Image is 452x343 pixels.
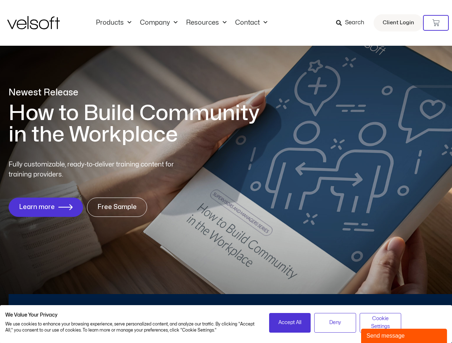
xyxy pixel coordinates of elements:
[5,312,258,318] h2: We Value Your Privacy
[5,321,258,333] p: We use cookies to enhance your browsing experience, serve personalized content, and analyze our t...
[364,315,397,331] span: Cookie Settings
[9,86,270,99] p: Newest Release
[314,313,356,333] button: Deny all cookies
[231,19,272,27] a: ContactMenu Toggle
[92,19,272,27] nav: Menu
[182,19,231,27] a: ResourcesMenu Toggle
[361,327,448,343] iframe: chat widget
[336,17,369,29] a: Search
[136,19,182,27] a: CompanyMenu Toggle
[92,19,136,27] a: ProductsMenu Toggle
[9,198,83,217] a: Learn more
[7,16,60,29] img: Velsoft Training Materials
[329,319,341,327] span: Deny
[269,313,311,333] button: Accept all cookies
[9,103,270,145] h1: How to Build Community in the Workplace
[87,198,147,217] a: Free Sample
[360,313,402,333] button: Adjust cookie preferences
[9,160,187,180] p: Fully customizable, ready-to-deliver training content for training providers.
[19,204,55,211] span: Learn more
[278,319,301,327] span: Accept All
[383,18,414,28] span: Client Login
[345,18,364,28] span: Search
[374,14,423,31] a: Client Login
[97,204,137,211] span: Free Sample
